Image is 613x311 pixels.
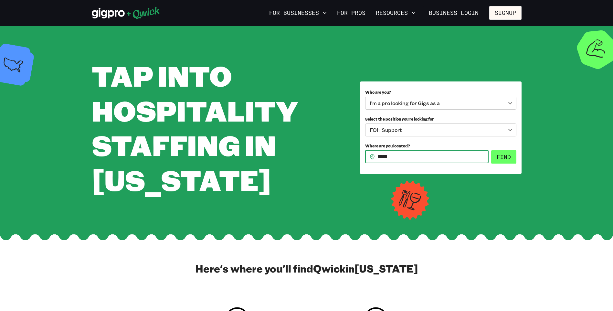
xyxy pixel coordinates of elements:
button: Signup [489,6,522,20]
div: FOH Support [365,123,516,136]
div: I’m a pro looking for Gigs as a [365,97,516,110]
span: Who are you? [365,90,391,95]
a: For Pros [334,7,368,18]
span: Where are you located? [365,143,410,148]
button: Resources [373,7,418,18]
a: Business Login [423,6,484,20]
span: Tap into Hospitality Staffing in [US_STATE] [92,57,298,198]
span: Select the position you’re looking for [365,116,434,122]
h2: Here's where you'll find Qwick in [US_STATE] [195,262,418,275]
button: Find [491,150,516,164]
button: For Businesses [267,7,329,18]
